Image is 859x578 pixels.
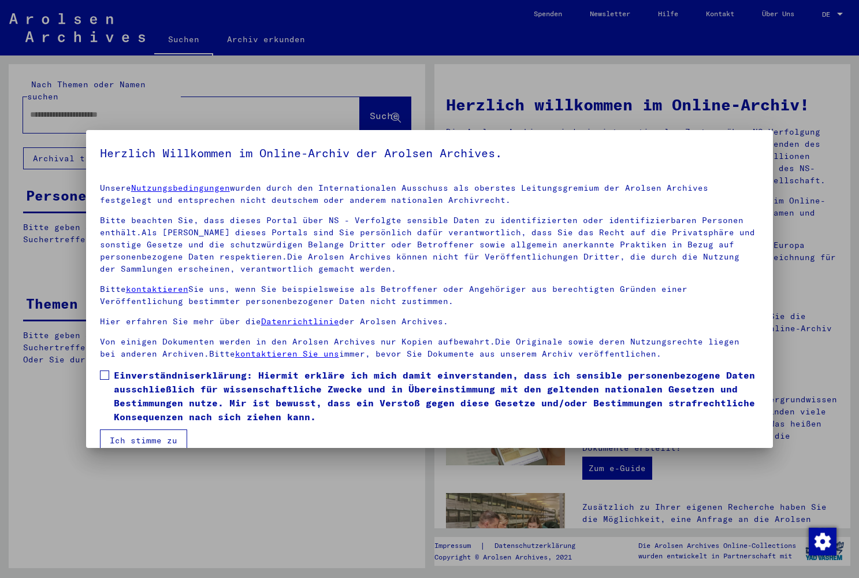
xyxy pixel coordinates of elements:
h5: Herzlich Willkommen im Online-Archiv der Arolsen Archives. [100,144,760,162]
button: Ich stimme zu [100,429,187,451]
a: Datenrichtlinie [261,316,339,327]
p: Bitte Sie uns, wenn Sie beispielsweise als Betroffener oder Angehöriger aus berechtigten Gründen ... [100,283,760,307]
a: kontaktieren Sie uns [235,349,339,359]
a: Nutzungsbedingungen [131,183,230,193]
p: Unsere wurden durch den Internationalen Ausschuss als oberstes Leitungsgremium der Arolsen Archiv... [100,182,760,206]
p: Hier erfahren Sie mehr über die der Arolsen Archives. [100,316,760,328]
a: kontaktieren [126,284,188,294]
img: Zustimmung ändern [809,528,836,555]
span: Einverständniserklärung: Hiermit erkläre ich mich damit einverstanden, dass ich sensible personen... [114,368,760,424]
div: Zustimmung ändern [808,527,836,555]
p: Bitte beachten Sie, dass dieses Portal über NS - Verfolgte sensible Daten zu identifizierten oder... [100,214,760,275]
p: Von einigen Dokumenten werden in den Arolsen Archives nur Kopien aufbewahrt.Die Originale sowie d... [100,336,760,360]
